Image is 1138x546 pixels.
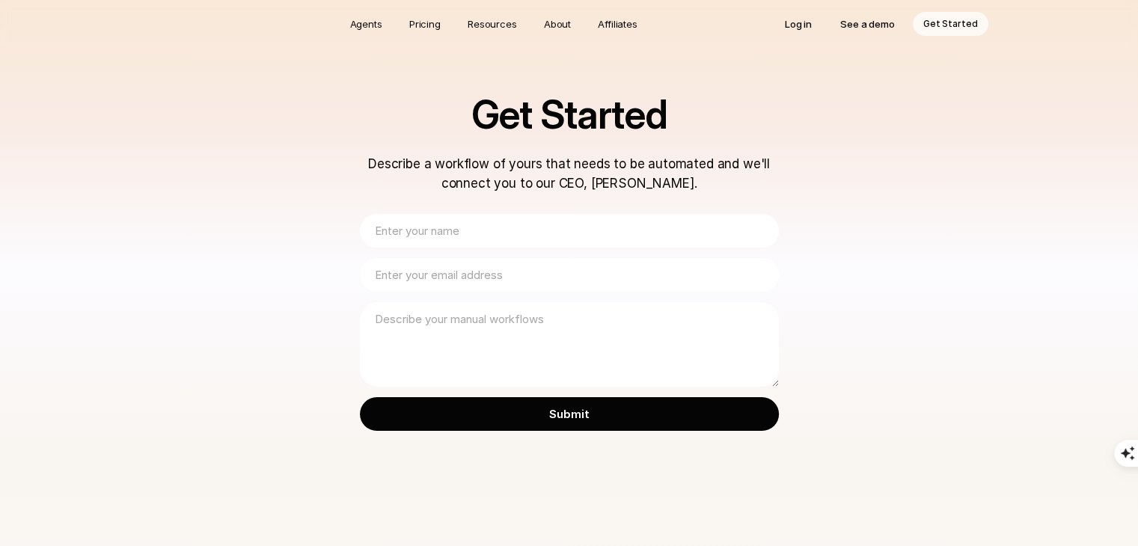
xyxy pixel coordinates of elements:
a: Get Started [913,12,988,36]
input: Submit [360,397,779,431]
a: About [535,12,580,36]
p: See a demo [840,16,895,31]
h1: Get Started [205,94,933,136]
p: About [544,16,571,31]
a: See a demo [830,12,905,36]
p: Affiliates [598,16,637,31]
a: Affiliates [589,12,646,36]
p: Resources [468,16,517,31]
p: Agents [350,16,382,31]
p: Get Started [923,16,978,31]
a: Resources [459,12,526,36]
a: Pricing [400,12,450,36]
a: Agents [341,12,391,36]
input: Enter your email address [360,258,779,292]
p: Log in [785,16,812,31]
a: Log in [774,12,822,36]
p: Describe a workflow of yours that needs to be automated and we'll connect you to our CEO, [PERSON... [360,154,779,193]
p: Pricing [409,16,441,31]
input: Enter your name [360,214,779,248]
